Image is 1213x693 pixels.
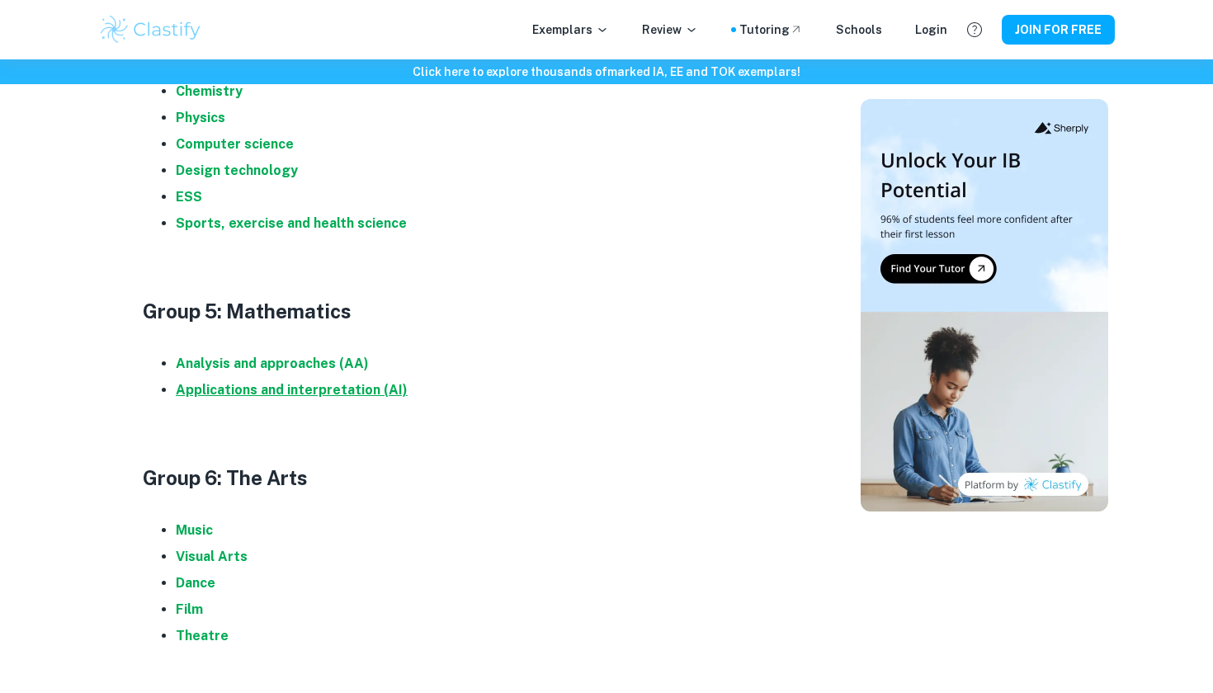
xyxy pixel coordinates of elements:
img: Thumbnail [861,99,1108,511]
a: Chemistry [176,83,243,99]
a: Applications and interpretation (AI) [176,382,408,398]
h3: Group 6: The Arts [143,463,803,493]
a: Music [176,522,213,538]
a: Visual Arts [176,549,248,564]
a: Schools [836,21,882,39]
button: JOIN FOR FREE [1002,15,1115,45]
p: Review [642,21,698,39]
h6: Click here to explore thousands of marked IA, EE and TOK exemplars ! [3,63,1210,81]
a: Design technology [176,163,298,178]
a: Film [176,601,203,617]
a: Login [915,21,947,39]
h3: Group 5: Mathematics [143,296,803,326]
button: Help and Feedback [960,16,989,44]
a: Computer science [176,136,294,152]
a: Theatre [176,628,229,643]
a: Tutoring [739,21,803,39]
img: Clastify logo [98,13,203,46]
a: Analysis and approaches (AA) [176,356,369,371]
a: Physics [176,110,225,125]
p: Exemplars [532,21,609,39]
a: ESS [176,189,202,205]
a: Dance [176,575,215,591]
a: Sports, exercise and health science [176,215,407,231]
